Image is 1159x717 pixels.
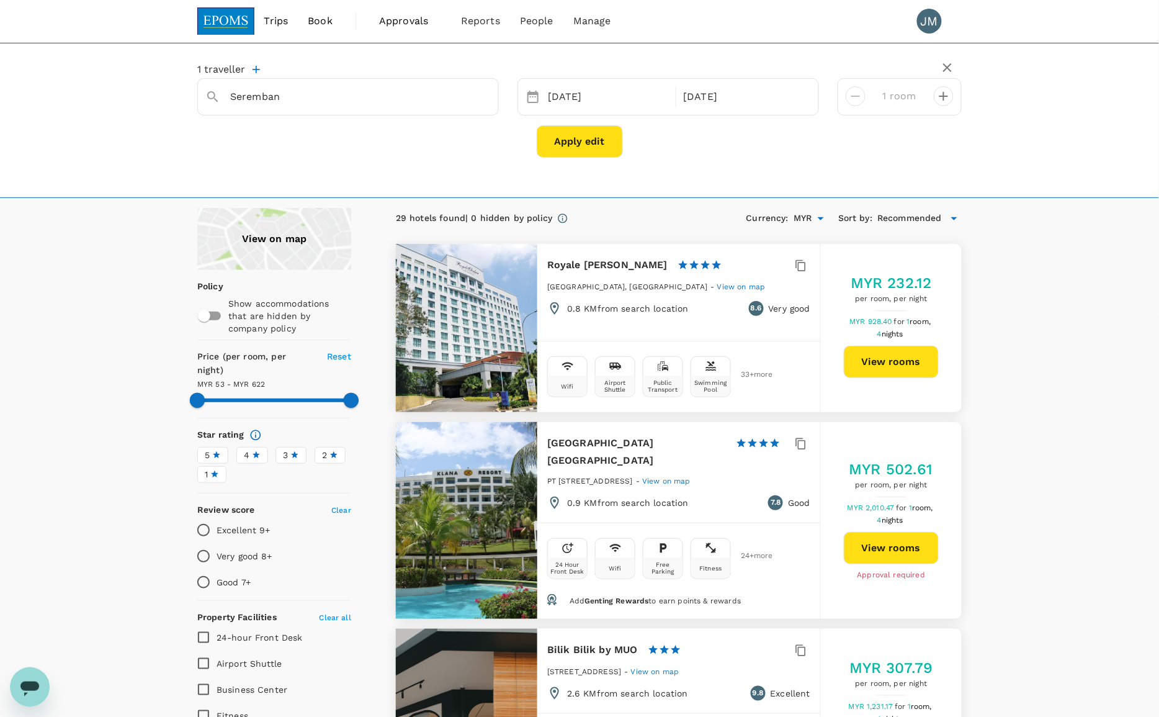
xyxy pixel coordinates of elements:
[584,597,648,605] span: Genting Rewards
[570,597,741,605] span: Add to earn points & rewards
[751,302,761,315] span: 8.6
[849,702,895,711] span: MYR 1,231.17
[646,379,680,393] div: Public Transport
[741,371,759,379] span: 33 + more
[197,611,277,625] h6: Property Facilities
[771,497,781,509] span: 7.8
[244,449,249,462] span: 4
[283,449,288,462] span: 3
[694,379,728,393] div: Swimming Pool
[741,552,759,560] span: 24 + more
[547,667,621,676] span: [STREET_ADDRESS]
[907,317,933,326] span: 1
[917,9,942,34] div: JM
[912,503,933,512] span: room,
[711,282,717,291] span: -
[547,477,633,485] span: PT [STREET_ADDRESS]
[543,85,673,109] div: [DATE]
[908,702,934,711] span: 1
[461,14,500,29] span: Reports
[769,302,810,315] p: Very good
[910,317,931,326] span: room,
[882,330,903,338] span: nights
[857,569,926,582] span: Approval required
[197,63,260,76] button: 1 traveller
[934,86,954,106] button: decrease
[849,678,933,690] span: per room, per night
[646,561,680,575] div: Free Parking
[877,330,905,338] span: 4
[844,532,939,564] button: View rooms
[895,702,908,711] span: for
[699,565,722,572] div: Fitness
[547,435,726,469] h6: [GEOGRAPHIC_DATA] [GEOGRAPHIC_DATA]
[882,516,903,525] span: nights
[838,212,872,225] h6: Sort by :
[228,297,350,335] p: Show accommodations that are hidden by company policy
[547,282,707,291] span: [GEOGRAPHIC_DATA], [GEOGRAPHIC_DATA]
[642,476,691,485] a: View on map
[197,380,265,389] span: MYR 53 - MYR 622
[849,459,934,479] h5: MYR 502.61
[308,14,333,29] span: Book
[264,14,289,29] span: Trips
[537,125,623,158] button: Apply edit
[197,208,351,270] a: View on map
[217,550,272,562] p: Very good 8+
[217,633,303,643] span: 24-hour Front Desk
[197,503,255,517] h6: Review score
[812,210,830,227] button: Open
[567,497,689,509] p: 0.9 KM from search location
[844,346,939,378] button: View rooms
[520,14,553,29] span: People
[573,14,611,29] span: Manage
[788,497,810,509] p: Good
[625,667,631,676] span: -
[550,561,584,575] div: 24 Hour Front Desk
[679,85,809,109] div: [DATE]
[849,479,934,492] span: per room, per night
[217,685,287,695] span: Business Center
[327,351,351,361] span: Reset
[877,212,942,225] span: Recommended
[217,659,282,669] span: Airport Shuttle
[331,506,351,515] span: Clear
[217,576,251,588] p: Good 7+
[598,379,632,393] div: Airport Shuttle
[875,86,924,106] input: Add rooms
[561,383,574,390] div: Wifi
[909,503,935,512] span: 1
[642,477,691,485] span: View on map
[205,468,208,481] span: 1
[848,503,897,512] span: MYR 2,010.47
[230,87,456,106] input: Search cities, hotels, work locations
[849,658,933,678] h5: MYR 307.79
[217,524,271,536] p: Excellent 9+
[249,429,262,441] svg: Star ratings are awarded to properties to represent the quality of services, facilities, and amen...
[631,667,679,676] span: View on map
[609,565,622,572] div: Wifi
[197,7,254,35] img: EPOMS SDN BHD
[567,687,688,700] p: 2.6 KM from search location
[396,212,552,225] div: 29 hotels found | 0 hidden by policy
[205,449,210,462] span: 5
[851,273,932,293] h5: MYR 232.12
[10,667,50,707] iframe: Button to launch messaging window
[851,293,932,305] span: per room, per night
[717,282,766,291] span: View on map
[631,666,679,676] a: View on map
[197,428,244,442] h6: Star rating
[717,281,766,291] a: View on map
[197,350,313,377] h6: Price (per room, per night)
[322,449,327,462] span: 2
[636,477,642,485] span: -
[547,256,668,274] h6: Royale [PERSON_NAME]
[877,516,905,525] span: 4
[379,14,441,29] span: Approvals
[911,702,932,711] span: room,
[897,503,909,512] span: for
[547,641,638,659] h6: Bilik Bilik by MUO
